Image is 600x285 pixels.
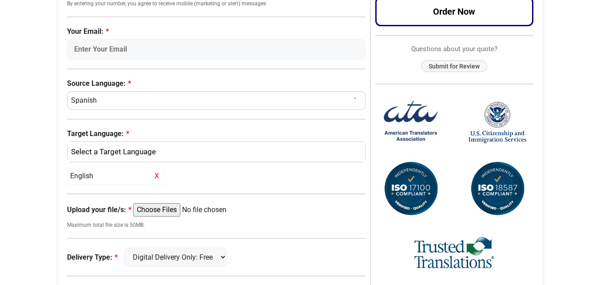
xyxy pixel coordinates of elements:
[152,171,162,181] span: X
[67,78,366,89] label: Source Language:
[414,236,494,271] img: Trusted Translations Logo
[67,252,118,263] label: Delivery Type:
[469,160,526,218] img: ISO 18587 Compliant Certification
[67,0,366,8] small: By entering your number, you agree to receive mobile (marketing or alert) messages
[67,221,366,229] small: Maximum total file size is 50MB.
[469,101,526,144] img: United States Citizenship and Immigration Services Logo
[375,45,533,53] h6: Questions about your quote?
[67,168,165,185] div: English
[72,146,357,158] div: English
[67,205,131,215] label: Upload your file/s:
[67,141,366,163] button: English
[382,160,440,218] img: ISO 17100 Compliant Certification
[67,128,366,139] label: Target Language:
[382,93,440,151] img: American Translators Association Logo
[67,39,366,60] input: Enter Your Email
[421,60,487,72] button: Submit for Review
[67,26,366,37] label: Your Email:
